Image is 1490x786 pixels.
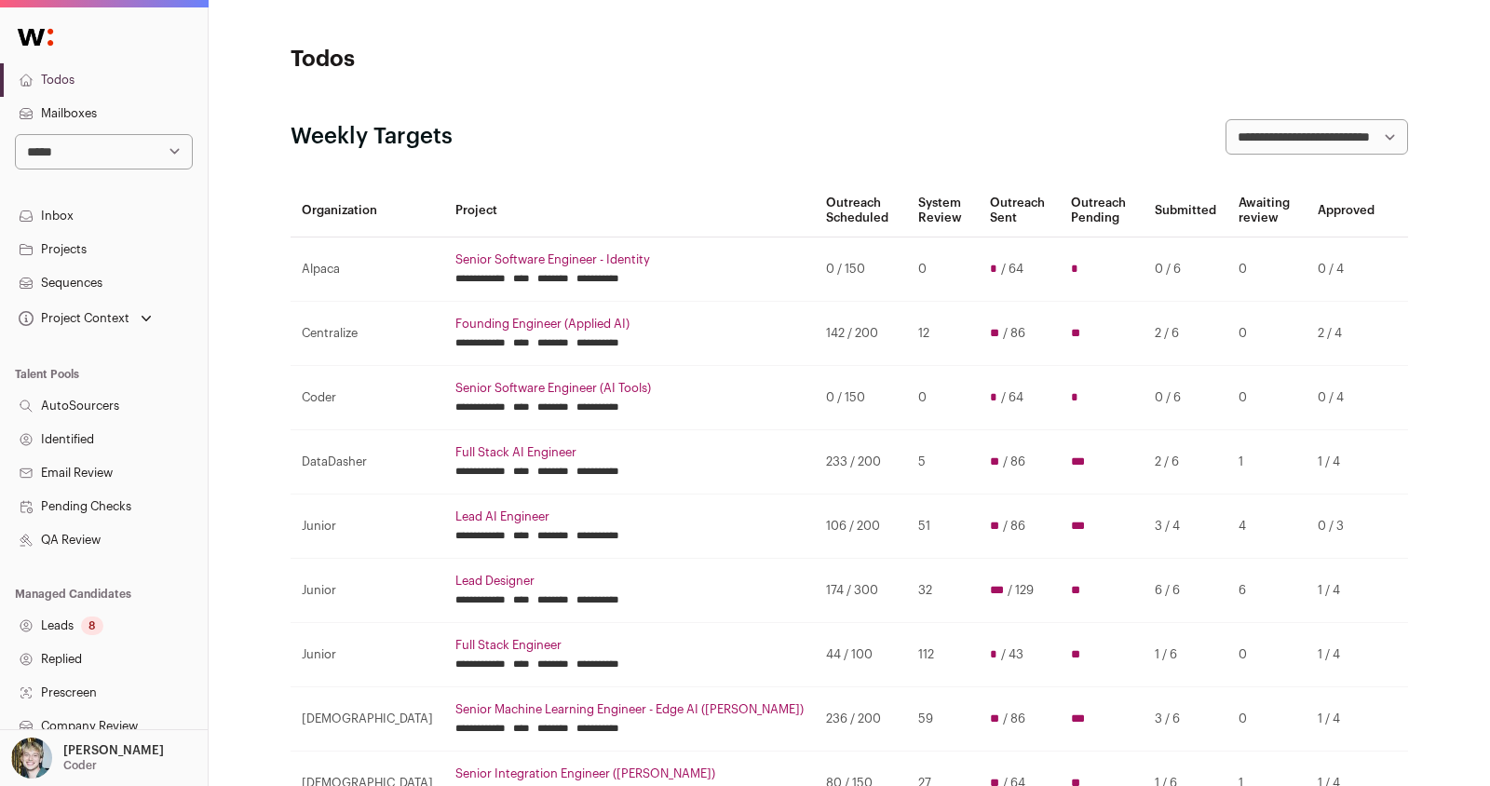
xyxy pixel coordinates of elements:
a: Senior Integration Engineer ([PERSON_NAME]) [455,766,804,781]
td: 0 [1227,302,1307,366]
td: 112 [907,623,979,687]
span: / 64 [1001,390,1023,405]
td: 0 [1227,366,1307,430]
td: 32 [907,559,979,623]
td: 0 [1227,687,1307,752]
p: [PERSON_NAME] [63,743,164,758]
td: 1 / 4 [1307,687,1386,752]
td: 6 / 6 [1144,559,1227,623]
td: 0 [1227,623,1307,687]
a: Senior Software Engineer - Identity [455,252,804,267]
span: / 86 [1003,519,1025,534]
a: Senior Machine Learning Engineer - Edge AI ([PERSON_NAME]) [455,702,804,717]
td: 174 / 300 [815,559,907,623]
td: 0 / 3 [1307,495,1386,559]
th: System Review [907,184,979,237]
td: 2 / 4 [1307,302,1386,366]
img: Wellfound [7,19,63,56]
th: Outreach Sent [979,184,1060,237]
td: Junior [291,559,444,623]
th: Awaiting review [1227,184,1307,237]
th: Submitted [1144,184,1227,237]
td: 1 / 4 [1307,623,1386,687]
td: 233 / 200 [815,430,907,495]
td: 4 [1227,495,1307,559]
a: Senior Software Engineer (AI Tools) [455,381,804,396]
td: 0 / 4 [1307,366,1386,430]
td: 2 / 6 [1144,430,1227,495]
td: 0 / 6 [1144,237,1227,302]
td: 0 [907,366,979,430]
th: Organization [291,184,444,237]
td: 0 / 150 [815,237,907,302]
td: 1 [1227,430,1307,495]
span: / 43 [1001,647,1023,662]
span: / 86 [1003,454,1025,469]
button: Open dropdown [7,738,168,779]
td: Junior [291,495,444,559]
div: 8 [81,617,103,635]
a: Lead Designer [455,574,804,589]
td: 6 [1227,559,1307,623]
td: 142 / 200 [815,302,907,366]
img: 6494470-medium_jpg [11,738,52,779]
td: 12 [907,302,979,366]
td: 51 [907,495,979,559]
td: 106 / 200 [815,495,907,559]
td: 3 / 6 [1144,687,1227,752]
th: Outreach Pending [1060,184,1144,237]
td: Coder [291,366,444,430]
td: 236 / 200 [815,687,907,752]
span: / 86 [1003,326,1025,341]
td: 0 [1227,237,1307,302]
td: 59 [907,687,979,752]
span: / 129 [1008,583,1034,598]
th: Project [444,184,815,237]
td: Alpaca [291,237,444,302]
h1: Todos [291,45,663,75]
td: [DEMOGRAPHIC_DATA] [291,687,444,752]
a: Full Stack AI Engineer [455,445,804,460]
span: / 64 [1001,262,1023,277]
span: / 86 [1003,711,1025,726]
td: 0 / 6 [1144,366,1227,430]
td: 1 / 4 [1307,559,1386,623]
td: 0 / 150 [815,366,907,430]
p: Coder [63,758,97,773]
td: 1 / 4 [1307,430,1386,495]
a: Lead AI Engineer [455,509,804,524]
td: 5 [907,430,979,495]
td: Centralize [291,302,444,366]
h2: Weekly Targets [291,122,453,152]
th: Outreach Scheduled [815,184,907,237]
td: 0 / 4 [1307,237,1386,302]
td: 44 / 100 [815,623,907,687]
td: 2 / 6 [1144,302,1227,366]
a: Full Stack Engineer [455,638,804,653]
td: DataDasher [291,430,444,495]
button: Open dropdown [15,305,156,332]
td: Junior [291,623,444,687]
th: Approved [1307,184,1386,237]
a: Founding Engineer (Applied AI) [455,317,804,332]
td: 3 / 4 [1144,495,1227,559]
td: 1 / 6 [1144,623,1227,687]
div: Project Context [15,311,129,326]
td: 0 [907,237,979,302]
